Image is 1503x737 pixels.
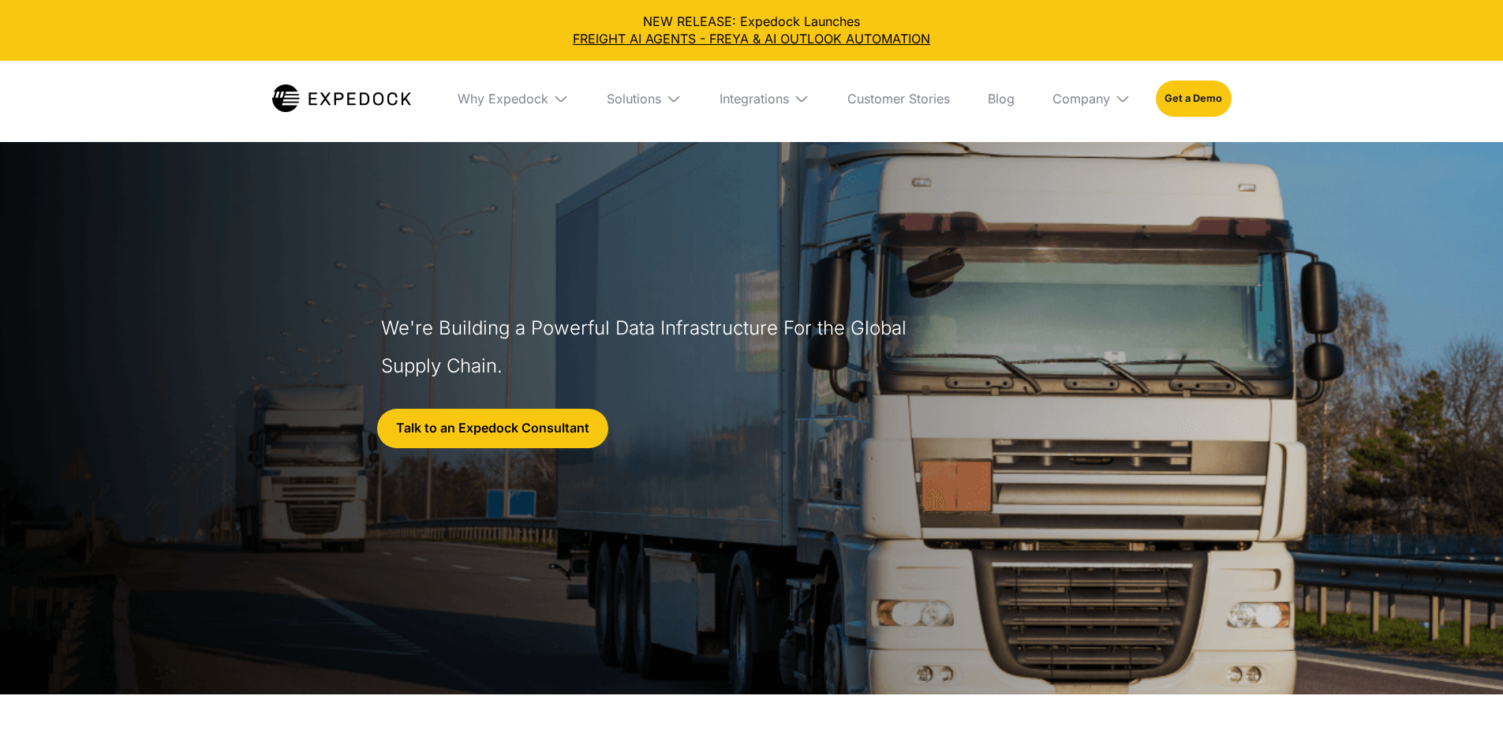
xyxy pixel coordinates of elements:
div: Solutions [607,91,661,107]
div: NEW RELEASE: Expedock Launches [13,13,1490,48]
a: FREIGHT AI AGENTS - FREYA & AI OUTLOOK AUTOMATION [13,30,1490,47]
a: Customer Stories [835,61,963,137]
a: Talk to an Expedock Consultant [377,409,608,448]
a: Get a Demo [1156,80,1231,117]
div: Company [1052,91,1110,107]
div: Integrations [720,91,789,107]
div: Why Expedock [458,91,548,107]
h1: We're Building a Powerful Data Infrastructure For the Global Supply Chain. [381,309,914,385]
a: Blog [975,61,1027,137]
